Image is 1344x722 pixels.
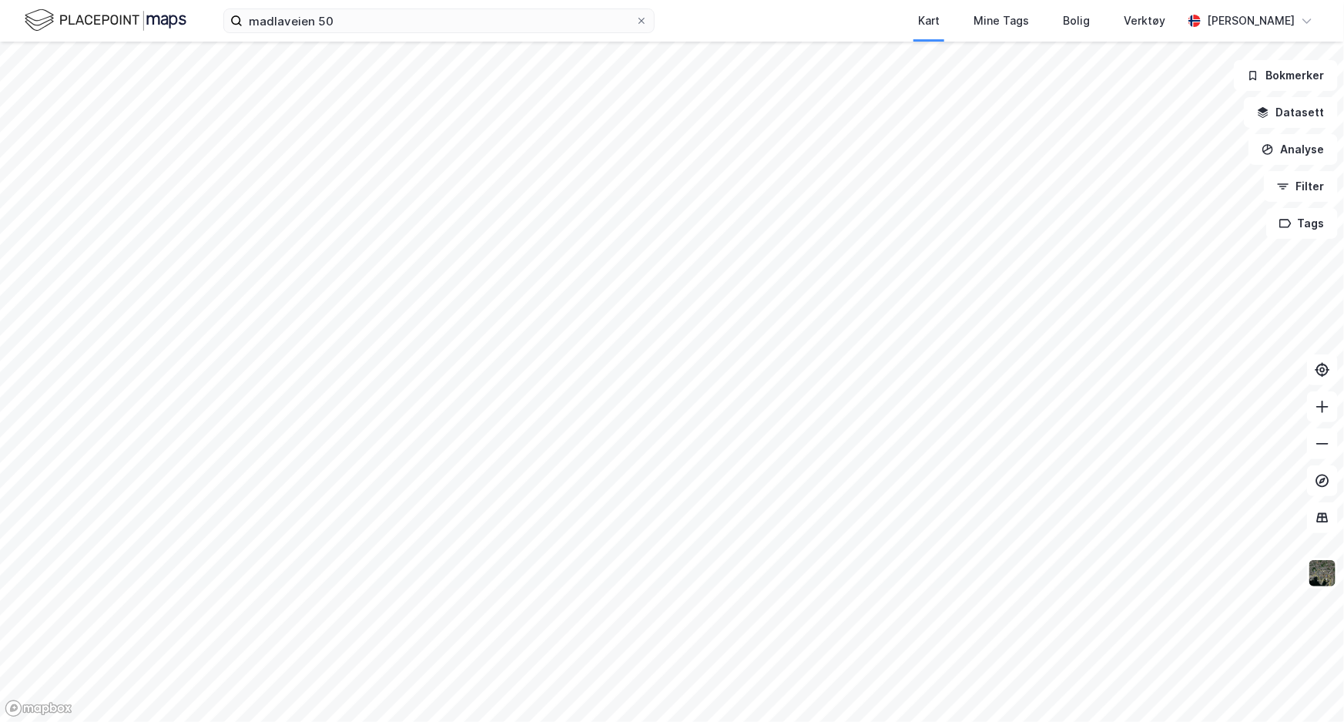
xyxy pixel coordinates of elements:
button: Filter [1264,171,1338,202]
button: Analyse [1248,134,1338,165]
a: Mapbox homepage [5,700,72,717]
div: Bolig [1063,12,1090,30]
div: Kart [918,12,940,30]
button: Datasett [1244,97,1338,128]
button: Bokmerker [1234,60,1338,91]
img: 9k= [1308,559,1337,588]
input: Søk på adresse, matrikkel, gårdeiere, leietakere eller personer [243,9,635,32]
div: Mine Tags [974,12,1029,30]
div: Verktøy [1124,12,1165,30]
button: Tags [1266,208,1338,239]
img: logo.f888ab2527a4732fd821a326f86c7f29.svg [25,7,186,34]
div: Kontrollprogram for chat [1267,648,1344,722]
div: [PERSON_NAME] [1207,12,1295,30]
iframe: Chat Widget [1267,648,1344,722]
